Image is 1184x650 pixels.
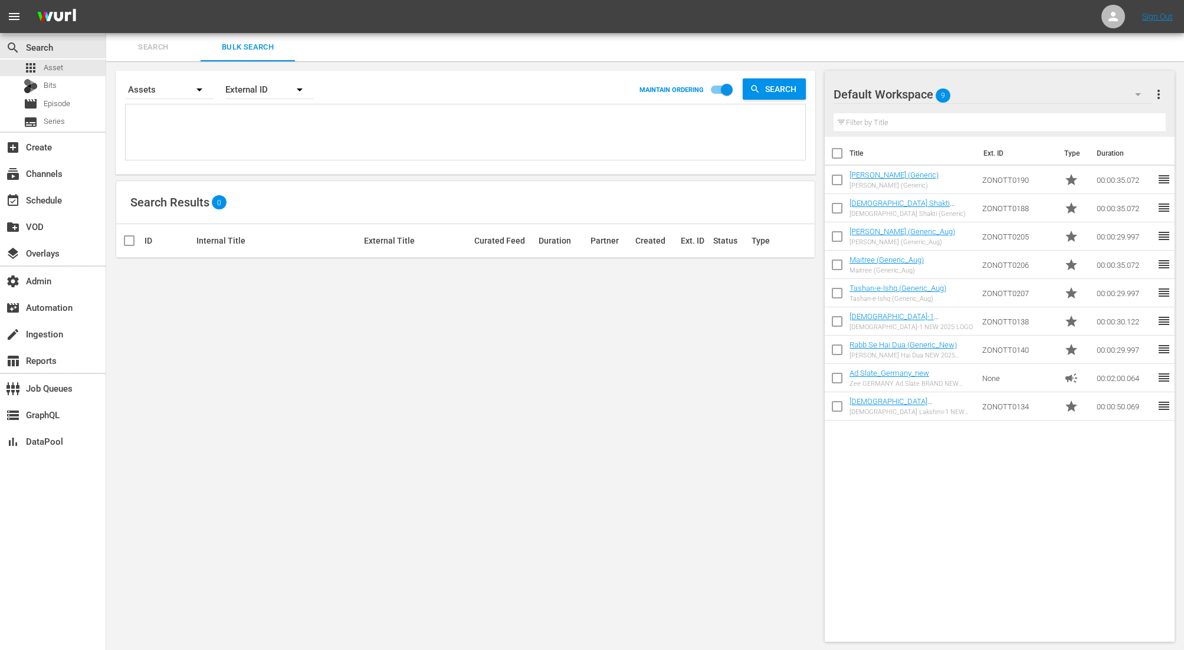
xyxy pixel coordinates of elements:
[364,236,470,245] div: External Title
[1064,314,1078,329] span: Promo
[6,193,20,208] span: Schedule
[591,236,632,245] div: Partner
[1157,201,1171,215] span: reorder
[976,137,1057,170] th: Ext. ID
[506,236,535,245] div: Feed
[639,86,704,94] p: MAINTAIN ORDERING
[474,236,503,245] div: Curated
[225,73,314,106] div: External ID
[1157,342,1171,356] span: reorder
[1157,314,1171,328] span: reorder
[1157,370,1171,385] span: reorder
[24,61,38,75] span: Asset
[1142,12,1173,21] a: Sign Out
[850,137,976,170] th: Title
[850,255,924,264] a: Maitree (Generic_Aug)
[113,41,193,54] span: Search
[978,251,1060,279] td: ZONOTT0206
[978,392,1060,421] td: ZONOTT0134
[713,236,749,245] div: Status
[44,62,63,74] span: Asset
[125,73,214,106] div: Assets
[752,236,774,245] div: Type
[24,115,38,129] span: Series
[978,166,1060,194] td: ZONOTT0190
[212,198,227,206] span: 0
[1152,80,1166,109] button: more_vert
[850,267,924,274] div: Maitree (Generic_Aug)
[760,78,806,100] span: Search
[44,80,57,91] span: Bits
[850,238,955,246] div: [PERSON_NAME] (Generic_Aug)
[145,236,193,245] div: ID
[1092,251,1157,279] td: 00:00:35.072
[1157,285,1171,300] span: reorder
[24,97,38,111] span: Episode
[1064,286,1078,300] span: Promo
[1092,279,1157,307] td: 00:00:29.997
[6,435,20,449] span: DataPool
[1064,258,1078,272] span: Promo
[1064,201,1078,215] span: Promo
[6,220,20,234] span: VOD
[539,236,587,245] div: Duration
[850,182,939,189] div: [PERSON_NAME] (Generic)
[850,397,964,415] a: [DEMOGRAPHIC_DATA][PERSON_NAME]-1 (Generic_New)
[1157,399,1171,413] span: reorder
[1152,87,1166,101] span: more_vert
[635,236,677,245] div: Created
[743,78,806,100] button: Search
[1057,137,1090,170] th: Type
[1092,364,1157,392] td: 00:02:00.064
[1092,194,1157,222] td: 00:00:35.072
[1157,257,1171,271] span: reorder
[6,301,20,315] span: Automation
[978,194,1060,222] td: ZONOTT0188
[1092,222,1157,251] td: 00:00:29.997
[6,382,20,396] span: Job Queues
[6,167,20,181] span: Channels
[850,199,955,216] a: [DEMOGRAPHIC_DATA] Shakti (Generic)
[6,354,20,368] span: Reports
[850,284,946,293] a: Tashan-e-Ishq (Generic_Aug)
[978,222,1060,251] td: ZONOTT0205
[850,323,973,331] div: [DEMOGRAPHIC_DATA]-1 NEW 2025 LOGO
[44,116,65,127] span: Series
[6,408,20,422] span: GraphQL
[978,279,1060,307] td: ZONOTT0207
[936,83,950,108] span: 9
[1064,173,1078,187] span: Promo
[850,380,973,388] div: Zee GERMANY Ad Slate BRAND NEW 2025
[978,364,1060,392] td: None
[850,170,939,179] a: [PERSON_NAME] (Generic)
[6,41,20,55] span: Search
[6,247,20,261] span: Overlays
[850,312,939,330] a: [DEMOGRAPHIC_DATA]-1 (Generic_New)
[850,340,957,349] a: Rabb Se Hai Dua (Generic_New)
[978,336,1060,364] td: ZONOTT0140
[1092,336,1157,364] td: 00:00:29.997
[978,307,1060,336] td: ZONOTT0138
[850,295,946,303] div: Tashan-e-Ishq (Generic_Aug)
[44,98,70,110] span: Episode
[1092,166,1157,194] td: 00:00:35.072
[681,236,710,245] div: Ext. ID
[208,41,288,54] span: Bulk Search
[1090,137,1160,170] th: Duration
[196,236,361,245] div: Internal Title
[1157,172,1171,186] span: reorder
[834,78,1152,111] div: Default Workspace
[24,79,38,93] div: Bits
[850,369,929,377] a: Ad Slate_Germany_new
[1064,229,1078,244] span: Promo
[130,195,209,209] span: Search Results
[1157,229,1171,243] span: reorder
[6,327,20,342] span: Ingestion
[850,210,973,218] div: [DEMOGRAPHIC_DATA] Shakti (Generic)
[850,352,973,359] div: [PERSON_NAME] Hai Dua NEW 2025 LOGO
[850,227,955,236] a: [PERSON_NAME] (Generic_Aug)
[1064,371,1078,385] span: Ad
[7,9,21,24] span: menu
[1064,399,1078,413] span: Promo
[1092,307,1157,336] td: 00:00:30.122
